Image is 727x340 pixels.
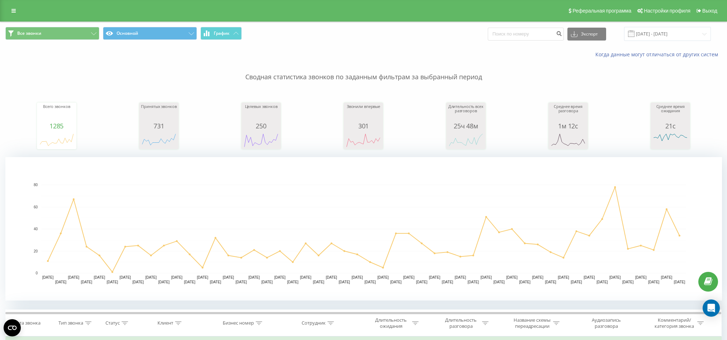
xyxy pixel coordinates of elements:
text: [DATE] [171,275,183,279]
div: Название схемы переадресации [513,317,551,329]
text: 20 [34,249,38,253]
button: Экспорт [567,28,606,41]
div: 1м 12с [550,122,586,129]
text: [DATE] [313,280,324,284]
button: Open CMP widget [4,319,21,336]
text: [DATE] [635,275,647,279]
svg: A chart. [243,129,279,151]
text: [DATE] [300,275,312,279]
text: [DATE] [416,280,428,284]
text: [DATE] [377,275,389,279]
text: [DATE] [429,275,440,279]
text: [DATE] [236,280,247,284]
text: [DATE] [55,280,67,284]
div: Среднее время ожидания [652,104,688,122]
text: [DATE] [210,280,221,284]
text: [DATE] [261,280,273,284]
text: [DATE] [494,280,505,284]
svg: A chart. [141,129,177,151]
div: Тип звонка [58,320,83,326]
text: [DATE] [274,275,286,279]
text: [DATE] [558,275,569,279]
div: Аудиозапись разговора [583,317,629,329]
text: [DATE] [674,280,685,284]
text: 80 [34,183,38,187]
text: [DATE] [584,275,595,279]
text: [DATE] [339,280,350,284]
text: [DATE] [571,280,582,284]
div: Комментарий/категория звонка [653,317,695,329]
span: Выход [702,8,717,14]
text: 40 [34,227,38,231]
div: Принятых звонков [141,104,177,122]
div: Целевых звонков [243,104,279,122]
text: [DATE] [107,280,118,284]
text: [DATE] [506,275,518,279]
div: A chart. [345,129,381,151]
button: График [200,27,242,40]
text: [DATE] [442,280,453,284]
svg: A chart. [448,129,484,151]
text: [DATE] [158,280,170,284]
text: [DATE] [648,280,660,284]
text: [DATE] [351,275,363,279]
div: Длительность ожидания [372,317,410,329]
span: Все звонки [17,30,41,36]
text: [DATE] [94,275,105,279]
text: [DATE] [364,280,376,284]
div: Клиент [157,320,173,326]
text: [DATE] [287,280,299,284]
text: [DATE] [532,275,543,279]
text: [DATE] [596,280,608,284]
text: [DATE] [545,280,556,284]
svg: A chart. [39,129,75,151]
div: 25ч 48м [448,122,484,129]
div: 21с [652,122,688,129]
button: Основной [103,27,197,40]
text: [DATE] [145,275,157,279]
text: [DATE] [197,275,208,279]
text: [DATE] [622,280,634,284]
text: [DATE] [119,275,131,279]
div: Статус [105,320,120,326]
div: Длительность всех разговоров [448,104,484,122]
div: Дата звонка [14,320,41,326]
text: [DATE] [455,275,466,279]
text: [DATE] [326,275,337,279]
input: Поиск по номеру [488,28,564,41]
text: [DATE] [661,275,672,279]
text: [DATE] [249,275,260,279]
button: Все звонки [5,27,99,40]
text: [DATE] [223,275,234,279]
div: 301 [345,122,381,129]
div: Open Intercom Messenger [703,299,720,317]
text: [DATE] [403,275,415,279]
span: Настройки профиля [644,8,690,14]
div: Всего звонков [39,104,75,122]
text: [DATE] [42,275,54,279]
text: [DATE] [184,280,195,284]
div: Звонили впервые [345,104,381,122]
div: 731 [141,122,177,129]
text: 0 [36,271,38,275]
div: Бизнес номер [223,320,254,326]
p: Сводная статистика звонков по заданным фильтрам за выбранный период [5,58,722,82]
div: Длительность разговора [442,317,480,329]
span: График [214,31,230,36]
svg: A chart. [550,129,586,151]
text: [DATE] [468,280,479,284]
text: [DATE] [481,275,492,279]
div: 1285 [39,122,75,129]
text: [DATE] [81,280,93,284]
text: [DATE] [609,275,621,279]
a: Когда данные могут отличаться от других систем [595,51,722,58]
div: Сотрудник [302,320,326,326]
svg: A chart. [652,129,688,151]
text: [DATE] [390,280,402,284]
svg: A chart. [5,157,722,301]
